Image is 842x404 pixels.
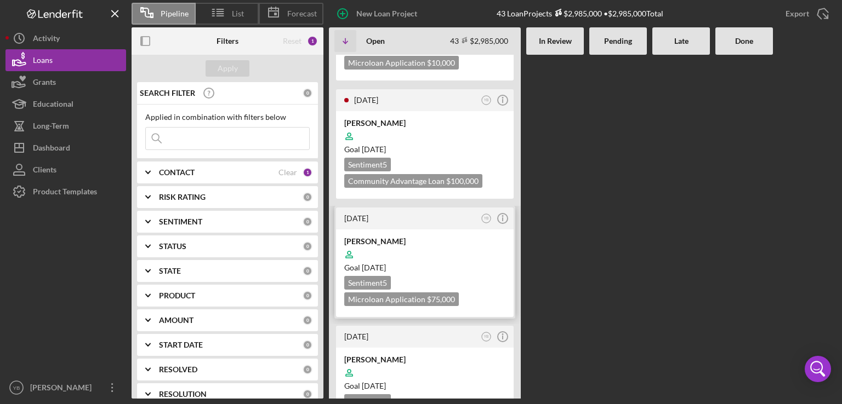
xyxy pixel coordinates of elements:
[33,27,60,52] div: Activity
[5,71,126,93] button: Grants
[159,267,181,275] b: STATE
[344,263,386,272] span: Goal
[159,340,203,349] b: START DATE
[450,36,508,45] div: 43 $2,985,000
[344,145,386,154] span: Goal
[33,159,56,183] div: Clients
[344,292,459,306] div: Microloan Application
[446,176,479,186] span: $100,000
[140,89,195,97] b: SEARCH FILTER
[218,60,238,77] div: Apply
[344,332,368,341] time: 2025-08-21 20:50
[217,37,238,45] b: Filters
[805,356,831,382] div: Open Intercom Messenger
[159,242,186,251] b: STATUS
[539,37,572,45] b: In Review
[344,236,505,247] div: [PERSON_NAME]
[366,37,385,45] b: Open
[5,115,126,137] button: Long-Term
[33,49,53,74] div: Loans
[303,389,312,399] div: 0
[159,217,202,226] b: SENTIMENT
[161,9,189,18] span: Pipeline
[303,340,312,350] div: 0
[303,266,312,276] div: 0
[344,56,459,70] div: Microloan Application
[5,49,126,71] button: Loans
[27,377,99,401] div: [PERSON_NAME]
[484,98,489,102] text: YB
[278,168,297,177] div: Clear
[497,9,663,18] div: 43 Loan Projects • $2,985,000 Total
[159,316,194,325] b: AMOUNT
[362,381,386,390] time: 10/20/2025
[303,315,312,325] div: 0
[303,241,312,251] div: 0
[159,168,195,177] b: CONTACT
[5,377,126,399] button: YB[PERSON_NAME]
[484,334,489,338] text: YB
[159,390,207,399] b: RESOLUTION
[303,291,312,301] div: 0
[13,385,20,391] text: YB
[159,291,195,300] b: PRODUCT
[344,174,482,188] div: Community Advantage Loan
[479,93,494,108] button: YB
[287,9,317,18] span: Forecast
[362,263,386,272] time: 10/18/2025
[5,137,126,159] button: Dashboard
[5,181,126,203] button: Product Templates
[786,3,809,25] div: Export
[552,9,602,18] div: $2,985,000
[283,37,301,45] div: Reset
[303,192,312,202] div: 0
[354,95,378,105] time: 2025-08-26 17:15
[735,37,753,45] b: Done
[484,216,489,220] text: YB
[344,213,368,223] time: 2025-08-23 15:31
[159,193,206,201] b: RISK RATING
[206,60,249,77] button: Apply
[362,145,386,154] time: 11/04/2025
[344,381,386,390] span: Goal
[344,276,391,290] div: Sentiment 5
[307,36,318,47] div: 1
[427,58,455,67] span: $10,000
[159,365,197,374] b: RESOLVED
[604,37,632,45] b: Pending
[232,9,244,18] span: List
[33,71,56,96] div: Grants
[479,211,494,226] button: YB
[479,330,494,344] button: YB
[33,115,69,140] div: Long-Term
[5,27,126,49] button: Activity
[344,118,505,129] div: [PERSON_NAME]
[427,295,455,304] span: $75,000
[344,158,391,171] div: Sentiment 5
[33,93,73,118] div: Educational
[303,365,312,374] div: 0
[303,88,312,98] div: 0
[5,159,126,181] button: Clients
[674,37,689,45] b: Late
[356,3,417,25] div: New Loan Project
[303,168,312,177] div: 1
[5,93,126,115] button: Educational
[303,217,312,227] div: 0
[329,3,428,25] button: New Loan Project
[33,181,97,205] div: Product Templates
[334,88,515,200] a: [DATE]YB[PERSON_NAME]Goal [DATE]Sentiment5Community Advantage Loan $100,000
[33,137,70,161] div: Dashboard
[334,206,515,319] a: [DATE]YB[PERSON_NAME]Goal [DATE]Sentiment5Microloan Application $75,000
[145,113,310,122] div: Applied in combination with filters below
[344,354,505,365] div: [PERSON_NAME]
[775,3,837,25] button: Export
